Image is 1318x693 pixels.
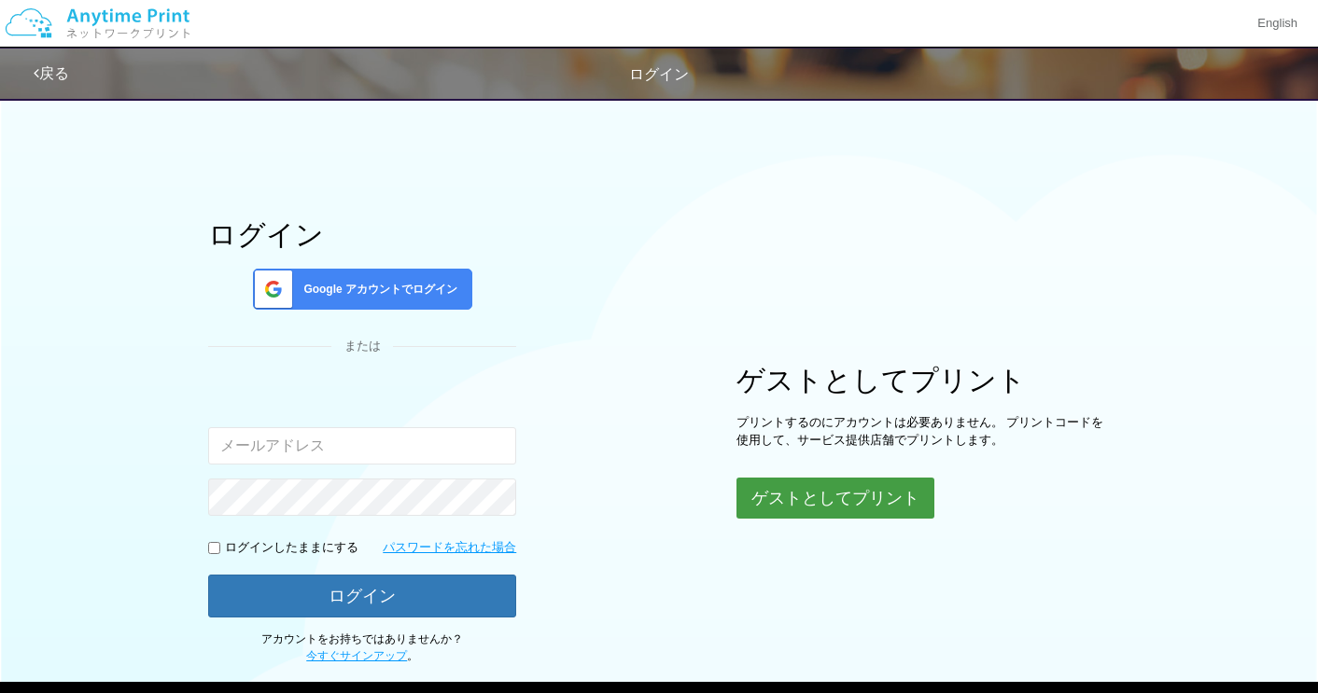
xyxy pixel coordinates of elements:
[208,427,516,464] input: メールアドレス
[629,66,689,82] span: ログイン
[34,65,69,81] a: 戻る
[306,649,407,662] a: 今すぐサインアップ
[208,631,516,663] p: アカウントをお持ちではありませんか？
[296,282,457,298] span: Google アカウントでログイン
[225,539,358,557] p: ログインしたままにする
[736,478,934,519] button: ゲストとしてプリント
[736,365,1110,395] h1: ゲストとしてプリント
[208,219,516,250] h1: ログイン
[208,575,516,617] button: ログイン
[736,414,1110,449] p: プリントするのにアカウントは必要ありません。 プリントコードを使用して、サービス提供店舗でプリントします。
[383,539,516,557] a: パスワードを忘れた場合
[306,649,418,662] span: 。
[208,338,516,355] div: または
